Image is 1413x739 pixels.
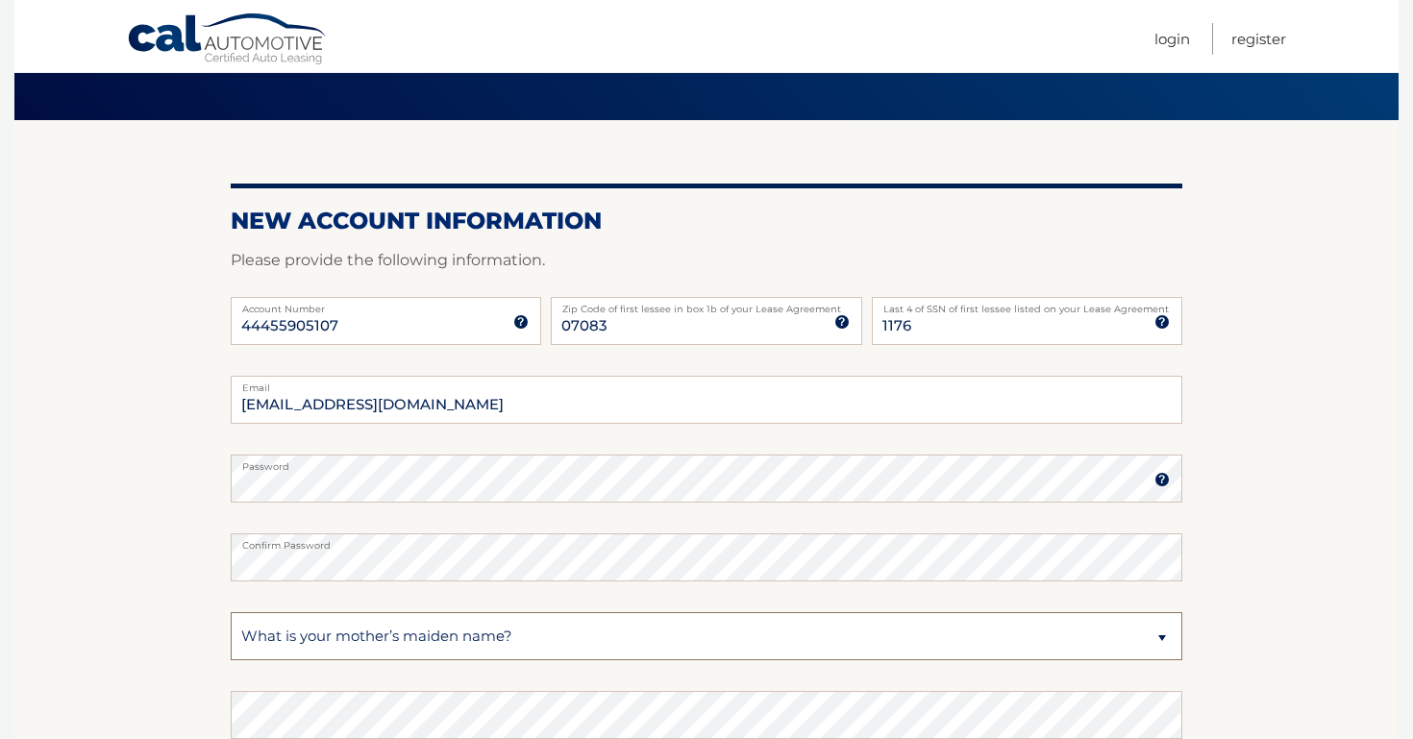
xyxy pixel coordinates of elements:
label: Password [231,455,1182,470]
a: Cal Automotive [127,12,329,68]
label: Confirm Password [231,533,1182,549]
input: Zip Code [551,297,861,345]
img: tooltip.svg [1154,472,1170,487]
a: Login [1154,23,1190,55]
img: tooltip.svg [513,314,529,330]
input: Account Number [231,297,541,345]
label: Zip Code of first lessee in box 1b of your Lease Agreement [551,297,861,312]
img: tooltip.svg [1154,314,1170,330]
a: Register [1231,23,1286,55]
img: tooltip.svg [834,314,850,330]
input: SSN or EIN (last 4 digits only) [872,297,1182,345]
label: Last 4 of SSN of first lessee listed on your Lease Agreement [872,297,1182,312]
p: Please provide the following information. [231,247,1182,274]
label: Account Number [231,297,541,312]
label: Email [231,376,1182,391]
h2: New Account Information [231,207,1182,235]
input: Email [231,376,1182,424]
